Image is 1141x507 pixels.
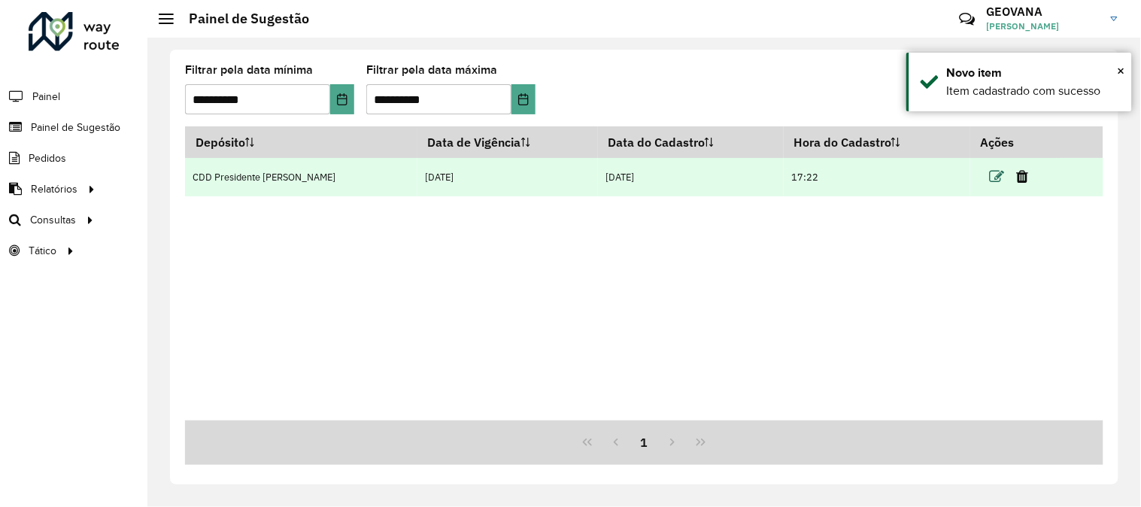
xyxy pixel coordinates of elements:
[1118,59,1125,82] button: Close
[598,126,784,158] th: Data do Cadastro
[185,61,313,79] label: Filtrar pela data mínima
[31,120,120,135] span: Painel de Sugestão
[330,84,354,114] button: Choose Date
[417,126,598,158] th: Data de Vigência
[987,20,1100,33] span: [PERSON_NAME]
[784,126,971,158] th: Hora do Cadastro
[174,11,309,27] h2: Painel de Sugestão
[185,126,417,158] th: Depósito
[598,158,784,196] td: [DATE]
[29,150,66,166] span: Pedidos
[30,212,76,228] span: Consultas
[29,243,56,259] span: Tático
[970,126,1061,158] th: Ações
[185,158,417,196] td: CDD Presidente [PERSON_NAME]
[1118,62,1125,79] span: ×
[947,82,1121,100] div: Item cadastrado com sucesso
[784,158,971,196] td: 17:22
[511,84,536,114] button: Choose Date
[31,181,77,197] span: Relatórios
[1017,166,1029,187] a: Excluir
[951,3,983,35] a: Contato Rápido
[947,64,1121,82] div: Novo item
[417,158,598,196] td: [DATE]
[366,61,497,79] label: Filtrar pela data máxima
[987,5,1100,19] h3: GEOVANA
[990,166,1005,187] a: Editar
[630,428,659,457] button: 1
[32,89,60,105] span: Painel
